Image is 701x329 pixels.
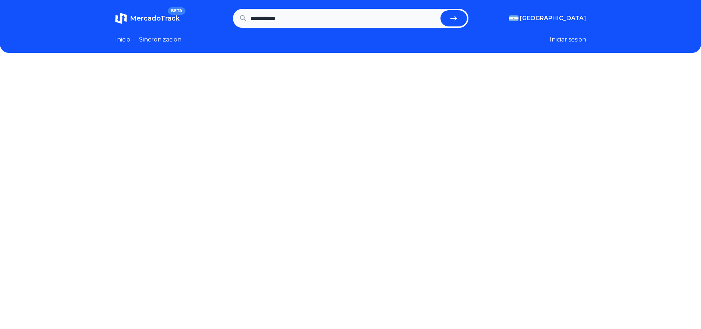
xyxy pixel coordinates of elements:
button: Iniciar sesion [550,35,586,44]
a: Inicio [115,35,130,44]
button: [GEOGRAPHIC_DATA] [509,14,586,23]
img: MercadoTrack [115,12,127,24]
span: [GEOGRAPHIC_DATA] [520,14,586,23]
img: Argentina [509,15,518,21]
span: MercadoTrack [130,14,180,22]
span: BETA [168,7,185,15]
a: MercadoTrackBETA [115,12,180,24]
a: Sincronizacion [139,35,181,44]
